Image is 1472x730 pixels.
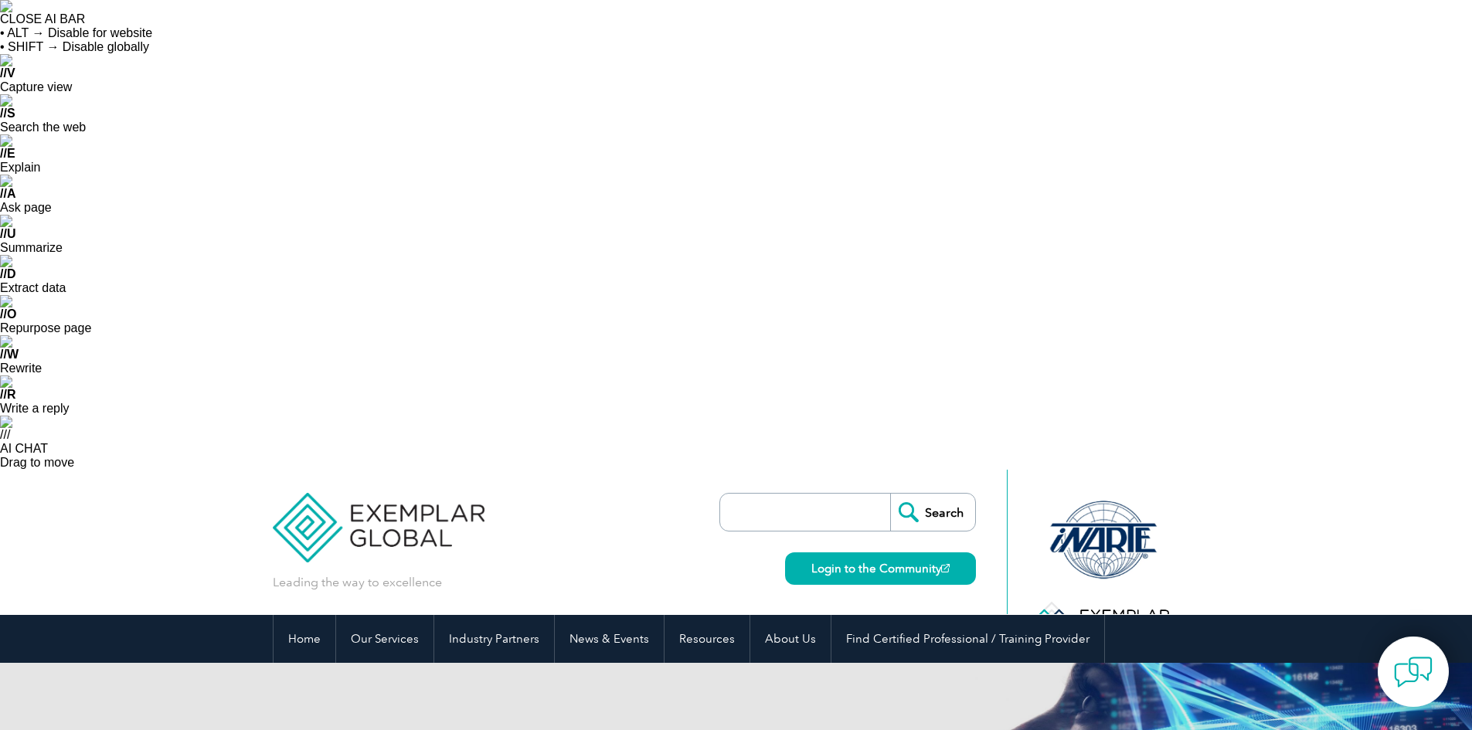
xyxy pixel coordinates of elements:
[785,552,976,585] a: Login to the Community
[273,574,442,591] p: Leading the way to excellence
[941,564,950,572] img: open_square.png
[831,615,1104,663] a: Find Certified Professional / Training Provider
[336,615,433,663] a: Our Services
[890,494,975,531] input: Search
[273,470,485,562] img: Exemplar Global
[434,615,554,663] a: Industry Partners
[555,615,664,663] a: News & Events
[274,615,335,663] a: Home
[1394,653,1433,691] img: contact-chat.png
[750,615,831,663] a: About Us
[665,615,750,663] a: Resources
